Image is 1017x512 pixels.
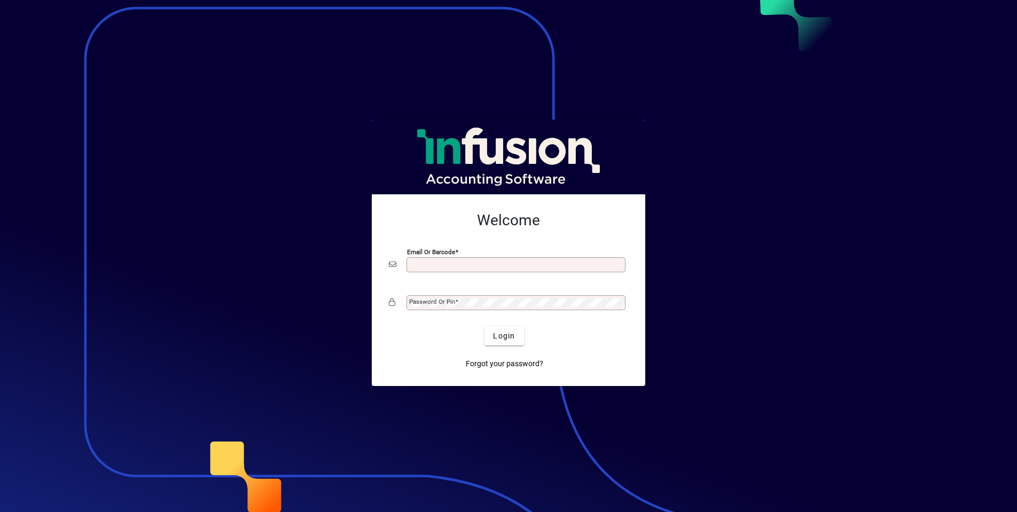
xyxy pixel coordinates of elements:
h2: Welcome [389,211,628,230]
mat-label: Password or Pin [409,298,455,305]
button: Login [484,326,523,345]
mat-label: Email or Barcode [407,248,455,256]
a: Forgot your password? [461,354,547,373]
span: Forgot your password? [466,358,543,369]
span: Login [493,330,515,342]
